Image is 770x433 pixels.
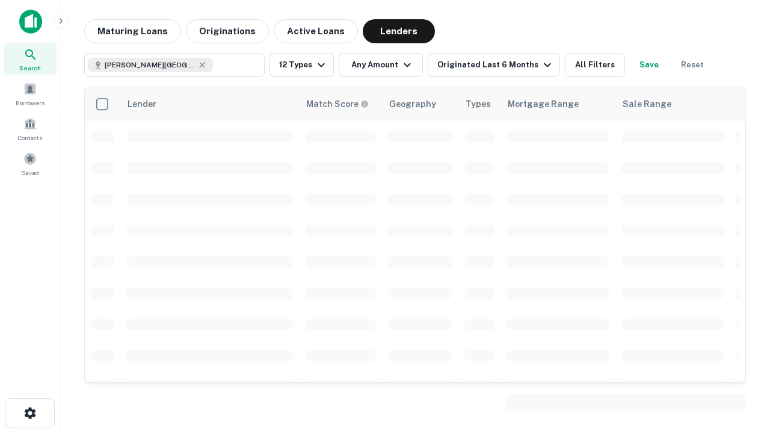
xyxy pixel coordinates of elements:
button: Any Amount [339,53,423,77]
a: Saved [4,147,57,180]
button: Maturing Loans [84,19,181,43]
button: Originated Last 6 Months [428,53,560,77]
span: Search [19,63,41,73]
span: Contacts [18,133,42,143]
h6: Match Score [306,97,366,111]
button: Originations [186,19,269,43]
div: Mortgage Range [508,97,579,111]
button: Reset [673,53,712,77]
a: Contacts [4,112,57,145]
button: Save your search to get updates of matches that match your search criteria. [630,53,668,77]
th: Mortgage Range [500,87,615,121]
iframe: Chat Widget [710,298,770,356]
div: Sale Range [623,97,671,111]
button: All Filters [565,53,625,77]
th: Geography [382,87,458,121]
th: Lender [120,87,299,121]
button: Active Loans [274,19,358,43]
button: 12 Types [269,53,334,77]
a: Borrowers [4,78,57,110]
div: Lender [128,97,156,111]
div: Capitalize uses an advanced AI algorithm to match your search with the best lender. The match sco... [306,97,369,111]
th: Types [458,87,500,121]
div: Geography [389,97,436,111]
div: Types [466,97,491,111]
img: capitalize-icon.png [19,10,42,34]
span: Saved [22,168,39,177]
th: Capitalize uses an advanced AI algorithm to match your search with the best lender. The match sco... [299,87,382,121]
a: Search [4,43,57,75]
button: Lenders [363,19,435,43]
th: Sale Range [615,87,730,121]
div: Originated Last 6 Months [437,58,555,72]
span: [PERSON_NAME][GEOGRAPHIC_DATA], [GEOGRAPHIC_DATA] [105,60,195,70]
span: Borrowers [16,98,45,108]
